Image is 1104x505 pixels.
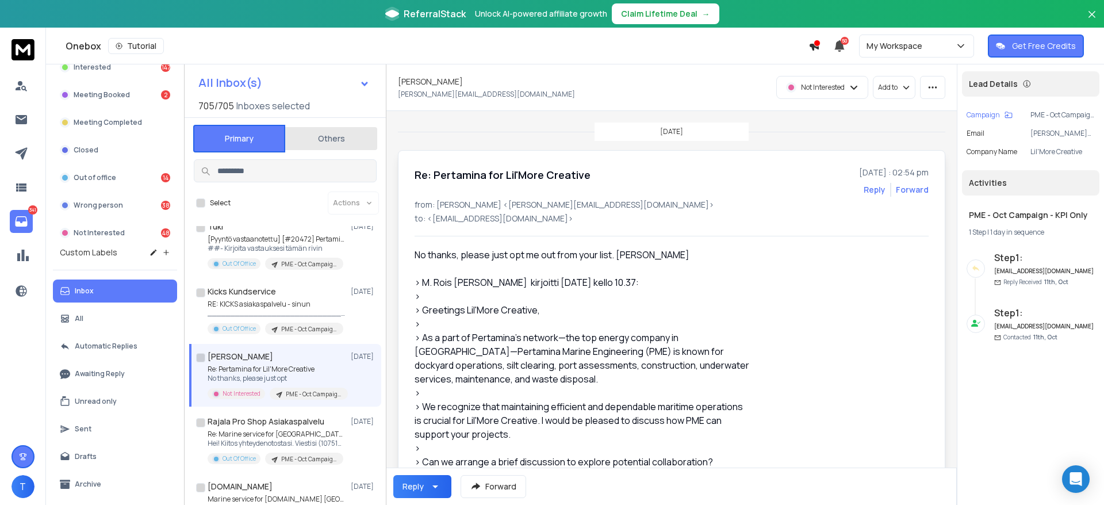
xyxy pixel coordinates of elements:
div: Open Intercom Messenger [1062,465,1090,493]
div: 48 [161,228,170,238]
p: Interested [74,63,111,72]
a: 341 [10,210,33,233]
p: Archive [75,480,101,489]
button: Claim Lifetime Deal→ [612,3,719,24]
p: RE: KICKS asiakaspalvelu - sinun [208,300,346,309]
p: Meeting Completed [74,118,142,127]
button: Archive [53,473,177,496]
p: [DATE] : 02:54 pm [859,167,929,178]
p: Lil'More Creative [1030,147,1095,156]
h3: Custom Labels [60,247,117,258]
button: Interested147 [53,56,177,79]
div: Reply [402,481,424,492]
button: Tutorial [108,38,164,54]
button: All [53,307,177,330]
h1: Tuki [208,221,223,232]
p: Meeting Booked [74,90,130,100]
span: → [702,8,710,20]
span: 1 Step [969,227,986,237]
button: Close banner [1084,7,1099,35]
p: Drafts [75,452,97,461]
button: Sent [53,418,177,441]
h1: [PERSON_NAME] [208,351,273,362]
p: Out of office [74,173,116,182]
p: [PERSON_NAME][EMAIL_ADDRESS][DOMAIN_NAME] [398,90,575,99]
p: Get Free Credits [1012,40,1076,52]
button: Inbox [53,280,177,303]
p: [PERSON_NAME][EMAIL_ADDRESS][DOMAIN_NAME] [1030,129,1095,138]
p: Campaign [967,110,1000,120]
button: Not Interested48 [53,221,177,244]
p: [DATE] [660,127,683,136]
p: [DATE] [351,287,377,296]
p: to: <[EMAIL_ADDRESS][DOMAIN_NAME]> [415,213,929,224]
h1: [DOMAIN_NAME] [208,481,273,492]
p: [DATE] [351,352,377,361]
label: Select [210,198,231,208]
p: No thanks, please just opt [208,374,346,383]
p: Re: Pertamina for Lil'More Creative [208,365,346,374]
h1: Re: Pertamina for Lil'More Creative [415,167,591,183]
button: Forward [461,475,526,498]
p: Out Of Office [223,259,256,268]
p: [DATE] [351,417,377,426]
button: Wrong person38 [53,194,177,217]
p: Not Interested [223,389,260,398]
h1: Kicks Kundservice [208,286,276,297]
div: 2 [161,90,170,100]
h3: Inboxes selected [236,99,310,113]
h1: All Inbox(s) [198,77,262,89]
div: Activities [962,170,1099,196]
p: PME - Oct Campaign - KPI Only [281,260,336,269]
button: Reply [393,475,451,498]
p: PME - Oct Campaign - KPI Only [281,325,336,334]
p: Reply Received [1003,278,1068,286]
span: ReferralStack [404,7,466,21]
p: Wrong person [74,201,123,210]
span: 11th, Oct [1033,333,1057,341]
h1: PME - Oct Campaign - KPI Only [969,209,1092,221]
h6: [EMAIL_ADDRESS][DOMAIN_NAME] [994,267,1095,276]
p: [DATE] [351,222,377,231]
p: Awaiting Reply [75,369,125,378]
p: ______________________________ Hei, Kiitos viestistäsi. Työskentelemme parhaillaan [208,309,346,318]
span: 11th, Oct [1044,278,1068,286]
div: 14 [161,173,170,182]
p: Automatic Replies [75,342,137,351]
p: Unread only [75,397,117,406]
p: Marine service for [DOMAIN_NAME] [GEOGRAPHIC_DATA] [208,495,346,504]
h6: Step 1 : [994,306,1095,320]
h6: [EMAIL_ADDRESS][DOMAIN_NAME] [994,322,1095,331]
div: 147 [161,63,170,72]
button: Meeting Completed [53,111,177,134]
p: PME - Oct Campaign - KPI Only [281,455,336,464]
p: Closed [74,146,98,155]
div: | [969,228,1092,237]
p: Sent [75,424,91,434]
p: Re: Marine service for [GEOGRAPHIC_DATA] [208,430,346,439]
p: Add to [878,83,898,92]
p: Contacted [1003,333,1057,342]
button: Reply [864,184,885,196]
button: T [11,475,34,498]
p: ##- Kirjoita vastauksesi tämän rivin [208,244,346,253]
span: 1 day in sequence [990,227,1044,237]
button: Primary [193,125,285,152]
span: 50 [841,37,849,45]
p: [Pyyntö vastaanotettu] [#20472] Pertamina for [208,235,346,244]
p: My Workspace [867,40,927,52]
button: Get Free Credits [988,35,1084,58]
button: Meeting Booked2 [53,83,177,106]
button: Campaign [967,110,1013,120]
p: Hei! Kiitos yhteydenotostasi. Viestisi (10751824) [208,439,346,448]
h1: [PERSON_NAME] [398,76,463,87]
button: Out of office14 [53,166,177,189]
p: [DATE] [351,482,377,491]
button: Others [285,126,377,151]
p: Out Of Office [223,324,256,333]
span: 705 / 705 [198,99,234,113]
p: Inbox [75,286,94,296]
button: Awaiting Reply [53,362,177,385]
